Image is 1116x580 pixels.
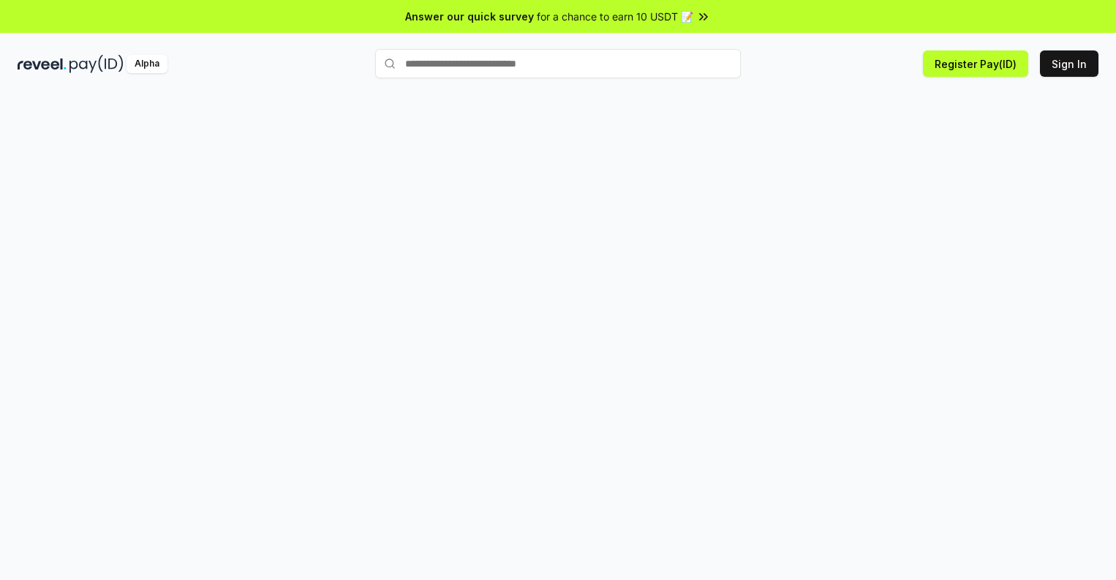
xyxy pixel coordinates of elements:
[18,55,67,73] img: reveel_dark
[405,9,534,24] span: Answer our quick survey
[923,50,1028,77] button: Register Pay(ID)
[127,55,167,73] div: Alpha
[69,55,124,73] img: pay_id
[1040,50,1098,77] button: Sign In
[537,9,693,24] span: for a chance to earn 10 USDT 📝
